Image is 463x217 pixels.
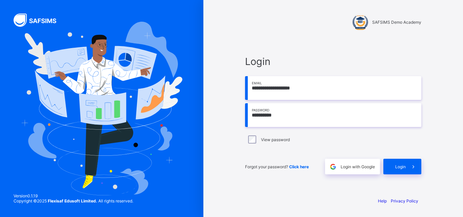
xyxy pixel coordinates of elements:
span: Login [395,164,406,169]
span: Copyright © 2025 All rights reserved. [14,198,133,203]
img: Hero Image [21,22,182,195]
span: Login with Google [341,164,375,169]
img: SAFSIMS Logo [14,14,64,27]
span: Version 0.1.19 [14,193,133,198]
label: View password [261,137,290,142]
span: Forgot your password? [245,164,309,169]
a: Click here [289,164,309,169]
a: Privacy Policy [391,198,418,203]
span: SAFSIMS Demo Academy [372,20,421,25]
a: Help [378,198,387,203]
span: Login [245,56,421,67]
img: google.396cfc9801f0270233282035f929180a.svg [329,163,337,171]
strong: Flexisaf Edusoft Limited. [48,198,97,203]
